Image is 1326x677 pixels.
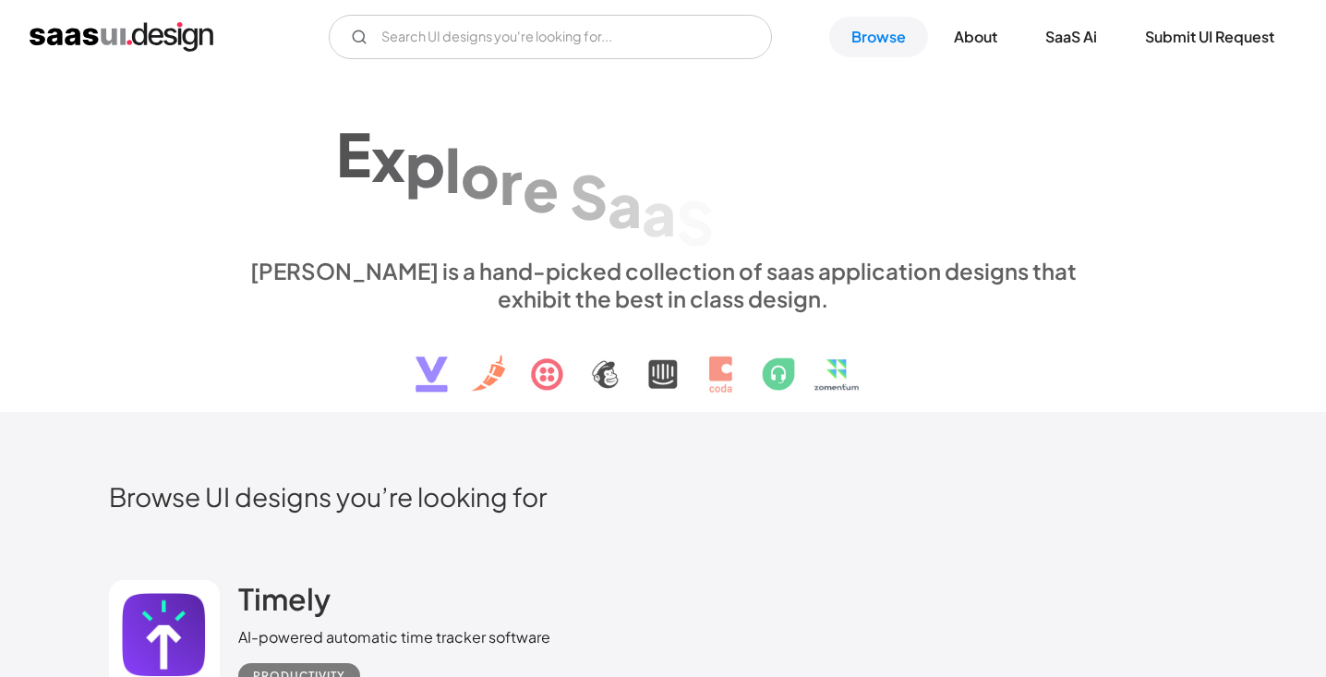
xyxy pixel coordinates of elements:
div: e [523,153,559,224]
h2: Browse UI designs you’re looking for [109,480,1217,513]
div: p [405,128,445,199]
h1: Explore SaaS UI design patterns & interactions. [238,96,1088,238]
div: l [445,134,461,205]
div: o [461,139,500,211]
div: r [500,146,523,217]
a: About [932,17,1019,57]
h2: Timely [238,580,331,617]
a: home [30,22,213,52]
div: E [336,118,371,189]
a: Submit UI Request [1123,17,1296,57]
div: S [676,187,714,258]
div: a [642,177,676,248]
a: Timely [238,580,331,626]
img: text, icon, saas logo [383,312,943,408]
div: x [371,123,405,194]
a: SaaS Ai [1023,17,1119,57]
div: S [570,161,608,232]
form: Email Form [329,15,772,59]
div: [PERSON_NAME] is a hand-picked collection of saas application designs that exhibit the best in cl... [238,257,1088,312]
a: Browse [829,17,928,57]
div: a [608,169,642,240]
div: AI-powered automatic time tracker software [238,626,550,648]
input: Search UI designs you're looking for... [329,15,772,59]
